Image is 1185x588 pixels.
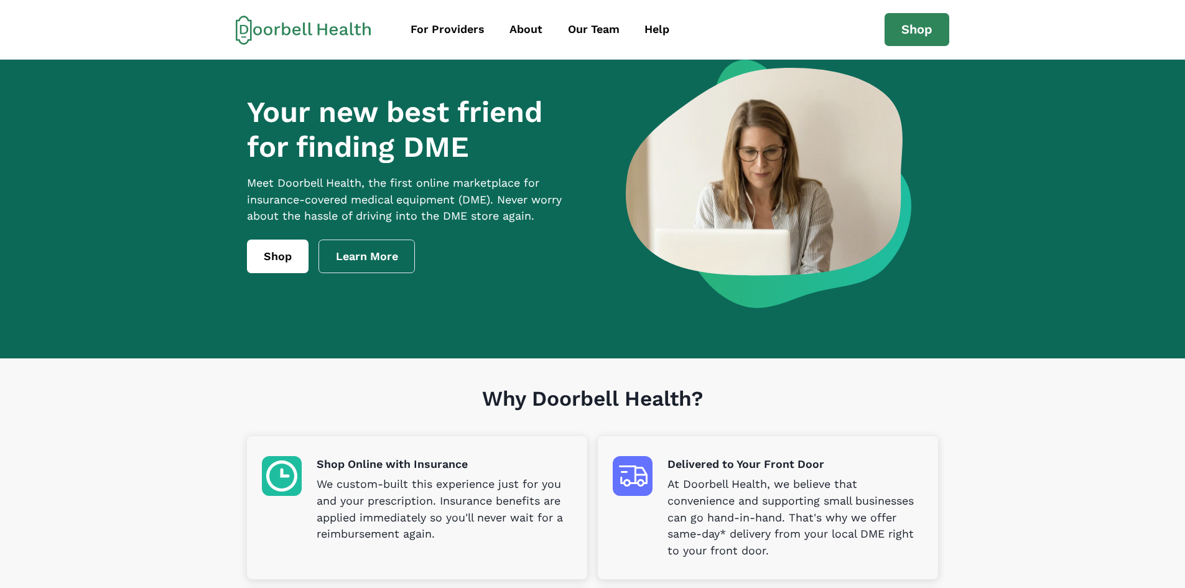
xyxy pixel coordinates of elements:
a: Our Team [557,16,631,44]
p: Delivered to Your Front Door [667,456,923,473]
a: For Providers [399,16,496,44]
div: About [509,21,542,38]
p: We custom-built this experience just for you and your prescription. Insurance benefits are applie... [317,476,572,543]
div: For Providers [411,21,485,38]
a: Learn More [318,240,416,273]
p: Meet Doorbell Health, the first online marketplace for insurance-covered medical equipment (DME).... [247,175,585,225]
div: Help [644,21,669,38]
a: Help [633,16,681,44]
a: Shop [885,13,949,47]
a: About [498,16,554,44]
img: Shop Online with Insurance icon [262,456,302,496]
h1: Why Doorbell Health? [247,386,938,437]
div: Our Team [568,21,620,38]
p: Shop Online with Insurance [317,456,572,473]
p: At Doorbell Health, we believe that convenience and supporting small businesses can go hand-in-ha... [667,476,923,559]
h1: Your new best friend for finding DME [247,95,585,165]
a: Shop [247,240,309,273]
img: Delivered to Your Front Door icon [613,456,653,496]
img: a woman looking at a computer [626,60,911,308]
